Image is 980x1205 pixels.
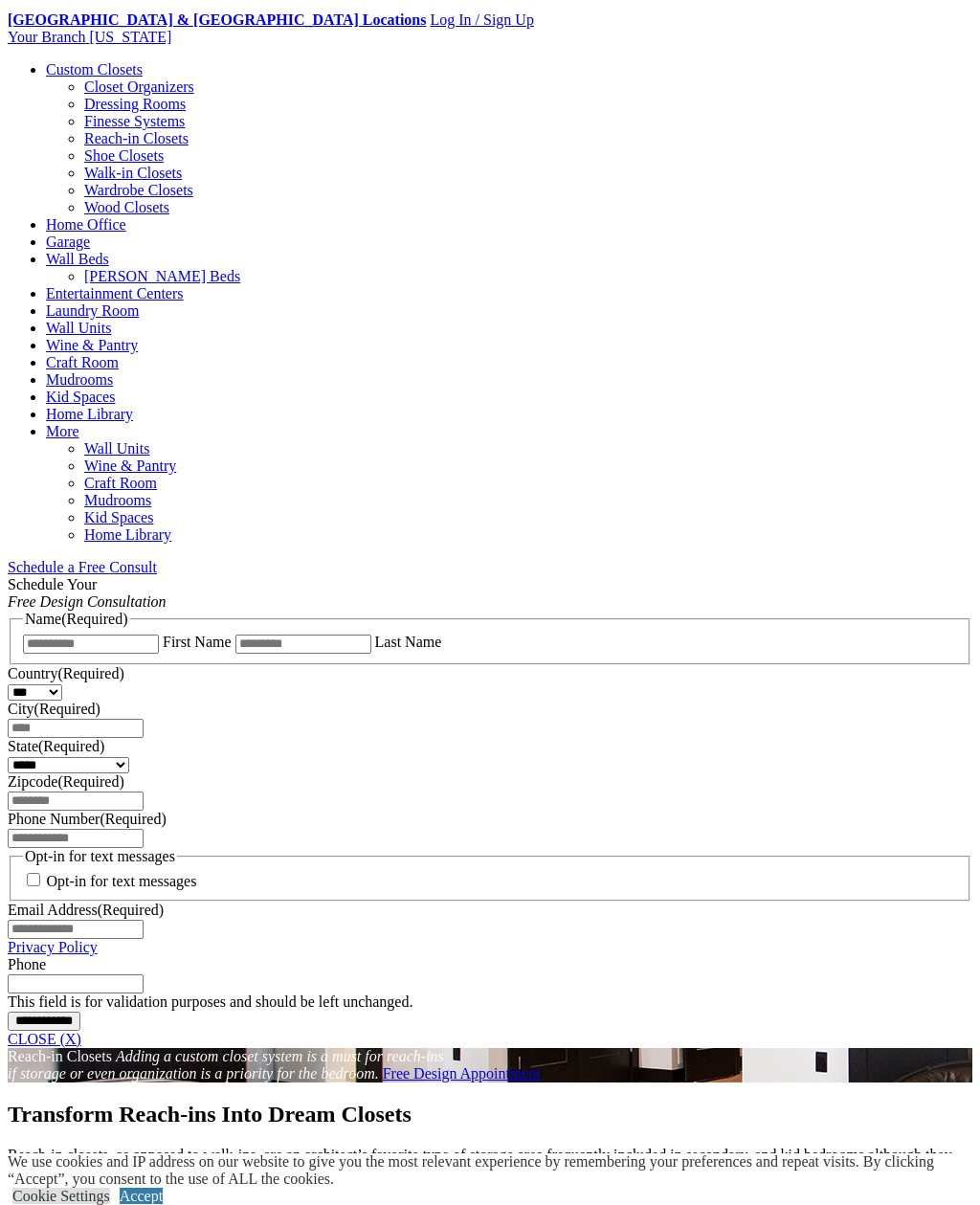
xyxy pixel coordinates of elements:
[46,406,133,422] a: Home Library
[89,29,171,45] span: [US_STATE]
[8,1031,81,1047] a: CLOSE (X)
[8,559,157,575] a: Schedule a Free Consult (opens a dropdown menu)
[46,389,115,405] a: Kid Spaces
[46,251,109,267] a: Wall Beds
[8,593,167,610] em: Free Design Consultation
[23,848,177,865] legend: Opt-in for text messages
[8,29,85,45] span: Your Branch
[383,1065,541,1082] a: Free Design Appointment
[8,811,167,827] label: Phone Number
[84,268,240,284] a: [PERSON_NAME] Beds
[100,811,166,827] span: (Required)
[57,665,123,681] span: (Required)
[46,302,139,319] a: Laundry Room
[46,354,119,370] a: Craft Room
[61,611,127,627] span: (Required)
[46,337,138,353] a: Wine & Pantry
[46,371,113,388] a: Mudrooms
[46,216,126,233] a: Home Office
[8,665,124,681] label: Country
[8,1048,112,1064] span: Reach-in Closets
[23,611,130,628] legend: Name
[34,701,100,717] span: (Required)
[84,96,186,112] a: Dressing Rooms
[46,234,90,250] a: Garage
[84,509,153,525] a: Kid Spaces
[46,285,184,301] a: Entertainment Centers
[163,634,232,650] label: First Name
[8,576,167,610] span: Schedule Your
[375,634,442,650] label: Last Name
[8,701,100,717] label: City
[46,320,111,336] a: Wall Units
[84,182,193,198] a: Wardrobe Closets
[8,993,972,1011] div: This field is for validation purposes and should be left unchanged.
[84,78,194,95] a: Closet Organizers
[8,939,98,955] a: Privacy Policy
[8,1102,972,1127] h1: Transform Reach-ins Into Dream Closets
[430,11,533,28] a: Log In / Sign Up
[84,457,176,474] a: Wine & Pantry
[8,11,426,28] a: [GEOGRAPHIC_DATA] & [GEOGRAPHIC_DATA] Locations
[8,738,104,754] label: State
[84,165,182,181] a: Walk-in Closets
[84,492,151,508] a: Mudrooms
[98,902,164,918] span: (Required)
[84,113,185,129] a: Finesse Systems
[120,1188,163,1204] a: Accept
[84,526,171,543] a: Home Library
[12,1188,110,1204] a: Cookie Settings
[47,873,197,889] label: Opt-in for text messages
[8,902,164,918] label: Email Address
[84,199,169,215] a: Wood Closets
[84,475,157,491] a: Craft Room
[38,738,104,754] span: (Required)
[84,440,149,457] a: Wall Units
[84,147,164,164] a: Shoe Closets
[8,29,171,45] a: Your Branch [US_STATE]
[57,773,123,790] span: (Required)
[8,773,124,790] label: Zipcode
[8,956,46,972] label: Phone
[8,1153,980,1188] div: We use cookies and IP address on our website to give you the most relevant experience by remember...
[84,130,189,146] a: Reach-in Closets
[46,61,143,78] a: Custom Closets
[8,1048,444,1082] em: Adding a custom closet system is a must for reach-ins if storage or even organization is a priori...
[46,423,79,439] a: More menu text will display only on big screen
